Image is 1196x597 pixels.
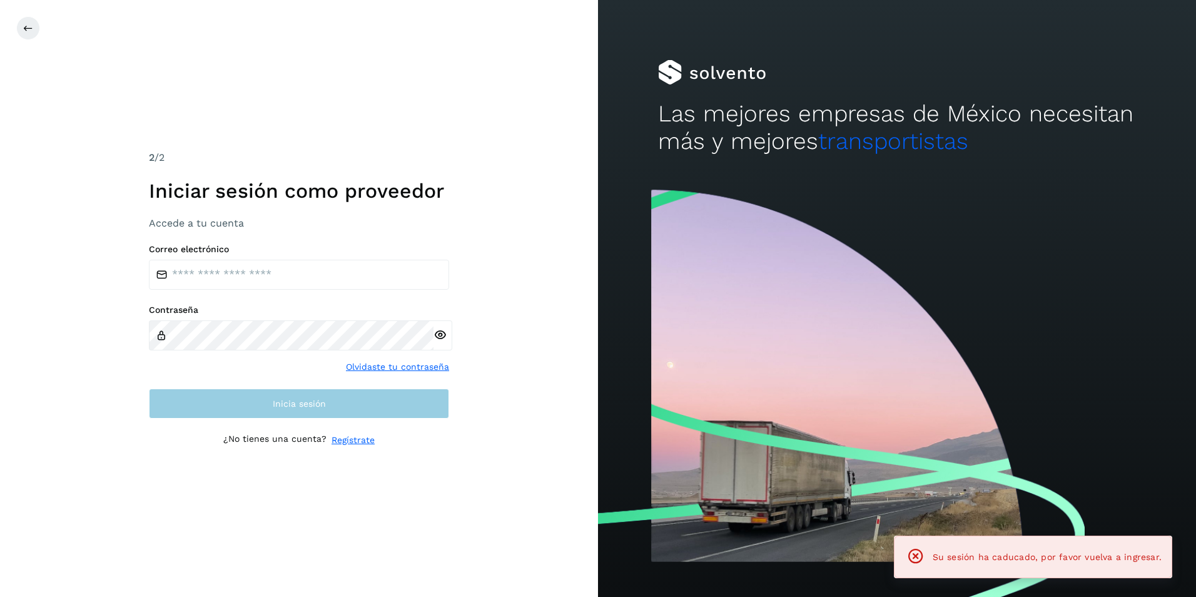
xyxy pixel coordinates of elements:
[149,217,449,229] h3: Accede a tu cuenta
[149,179,449,203] h1: Iniciar sesión como proveedor
[818,128,968,155] span: transportistas
[933,552,1162,562] span: Su sesión ha caducado, por favor vuelva a ingresar.
[149,244,449,255] label: Correo electrónico
[332,434,375,447] a: Regístrate
[223,434,327,447] p: ¿No tienes una cuenta?
[658,100,1137,156] h2: Las mejores empresas de México necesitan más y mejores
[273,399,326,408] span: Inicia sesión
[149,389,449,419] button: Inicia sesión
[149,151,155,163] span: 2
[346,360,449,374] a: Olvidaste tu contraseña
[149,150,449,165] div: /2
[149,305,449,315] label: Contraseña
